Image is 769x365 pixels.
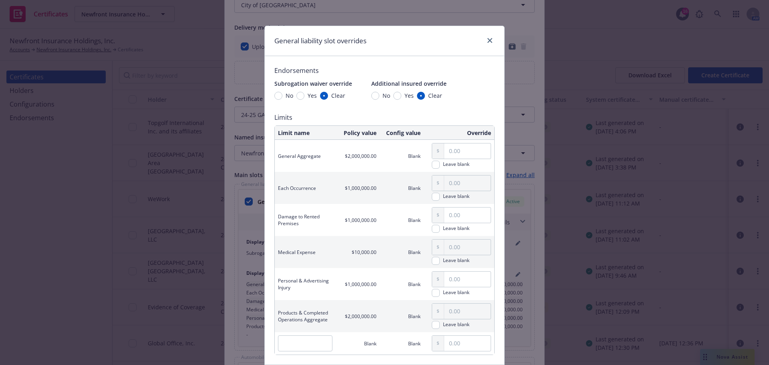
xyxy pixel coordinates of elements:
span: Yes [308,91,317,100]
td: Blank [380,172,424,204]
span: Endorsements [274,66,495,75]
span: Leave blank [443,193,469,201]
span: $2,000,000.00 [345,313,376,320]
a: close [485,36,495,45]
input: Yes [393,92,401,100]
td: Medical Expense [275,236,336,268]
span: $1,000,000.00 [345,217,376,224]
span: Subrogation waiver override [274,80,352,87]
span: Additional insured override [371,80,447,87]
input: 0.00 [444,143,491,159]
span: Leave blank [443,161,469,169]
span: $10,000.00 [352,249,376,256]
th: Override [424,126,494,140]
span: $1,000,000.00 [345,185,376,192]
td: Blank [380,140,424,172]
td: Blank [380,236,424,268]
div: Leave blank [443,161,469,167]
th: Limit name [275,126,336,140]
div: Leave blank [443,257,469,264]
span: $2,000,000.00 [345,153,376,159]
span: Leave blank [443,225,469,233]
td: General Aggregate [275,140,336,172]
div: Leave blank [443,321,469,328]
input: Clear [320,92,328,100]
span: No [382,91,390,100]
span: Blank [364,340,376,347]
td: Blank [380,332,424,355]
input: 0.00 [444,208,491,223]
span: Leave blank [443,257,469,265]
th: Policy value [336,126,380,140]
input: No [274,92,282,100]
input: 0.00 [444,175,491,191]
div: Leave blank [443,289,469,296]
span: Clear [428,91,442,100]
span: Yes [405,91,414,100]
span: No [286,91,293,100]
input: 0.00 [444,336,491,351]
div: Leave blank [443,225,469,232]
td: Personal & Advertising Injury [275,268,336,300]
input: 0.00 [444,240,491,255]
input: Yes [296,92,304,100]
th: Config value [380,126,424,140]
td: Blank [380,204,424,236]
span: Leave blank [443,289,469,297]
span: Limits [274,113,495,122]
td: Blank [380,268,424,300]
td: Damage to Rented Premises [275,204,336,236]
td: Each Occurrence [275,172,336,204]
input: No [371,92,379,100]
td: Blank [380,300,424,332]
span: Clear [331,91,345,100]
td: Products & Completed Operations Aggregate [275,300,336,332]
h1: General liability slot overrides [274,36,366,46]
input: 0.00 [444,272,491,287]
span: Leave blank [443,321,469,329]
input: Clear [417,92,425,100]
input: 0.00 [444,304,491,319]
span: $1,000,000.00 [345,281,376,288]
div: Leave blank [443,193,469,200]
